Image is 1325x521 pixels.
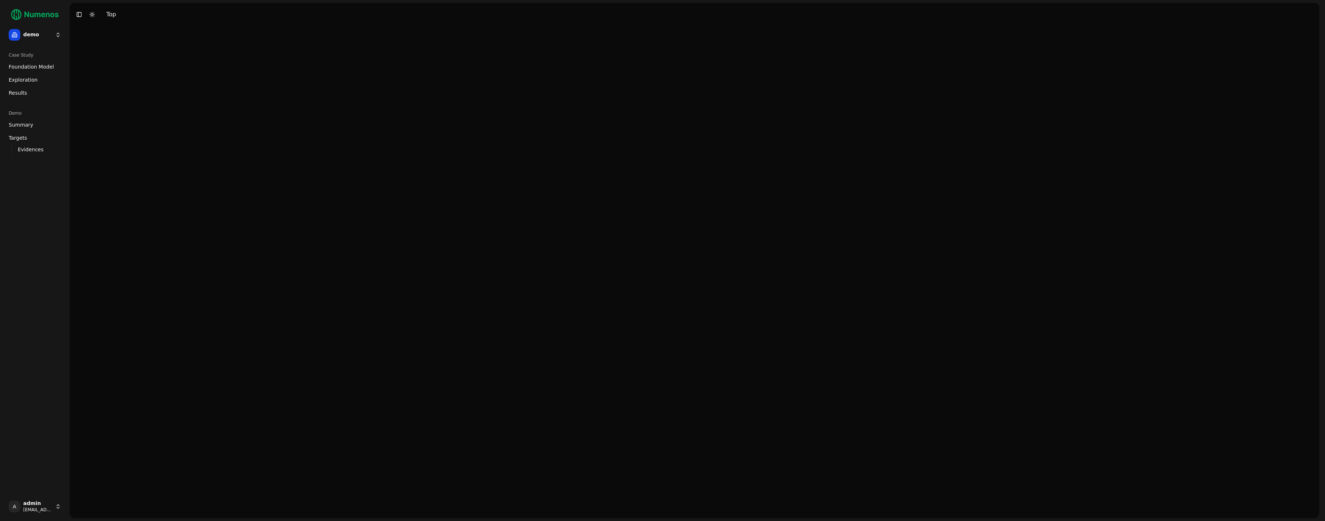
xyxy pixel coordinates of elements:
[6,49,64,61] div: Case Study
[23,32,52,38] span: demo
[6,119,64,131] a: Summary
[15,144,55,155] a: Evidences
[9,89,27,97] span: Results
[87,9,97,20] button: Toggle Dark Mode
[23,500,52,507] span: admin
[6,26,64,44] button: demo
[74,9,84,20] button: Toggle Sidebar
[6,61,64,73] a: Foundation Model
[9,134,27,141] span: Targets
[6,498,64,515] button: Aadmin[EMAIL_ADDRESS]
[6,132,64,144] a: Targets
[9,121,33,128] span: Summary
[6,6,64,23] img: Numenos
[18,146,44,153] span: Evidences
[6,87,64,99] a: Results
[23,507,52,513] span: [EMAIL_ADDRESS]
[9,501,20,512] span: A
[6,74,64,86] a: Exploration
[9,63,54,70] span: Foundation Model
[6,107,64,119] div: Demo
[9,76,38,83] span: Exploration
[106,10,116,19] div: Top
